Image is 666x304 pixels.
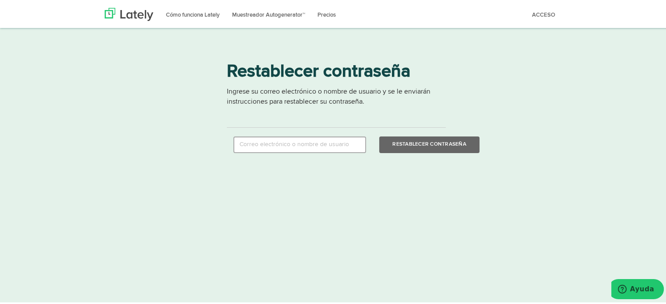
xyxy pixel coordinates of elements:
[227,87,430,104] font: Ingrese su correo electrónico o nombre de usuario y se le enviarán instrucciones para restablecer...
[392,140,466,146] font: Restablecer contraseña
[233,135,366,152] input: Correo electrónico o nombre de usuario
[227,62,410,79] font: Restablecer contraseña
[105,7,153,20] img: Últimamente
[317,11,336,17] font: Precios
[532,11,555,17] font: ACCESO
[232,11,305,17] font: Muestreador Autogenerator™
[379,135,479,152] button: Restablecer contraseña
[611,278,664,300] iframe: Abre un widget desde donde se puede obtener más información.
[166,11,220,17] font: Cómo funciona Lately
